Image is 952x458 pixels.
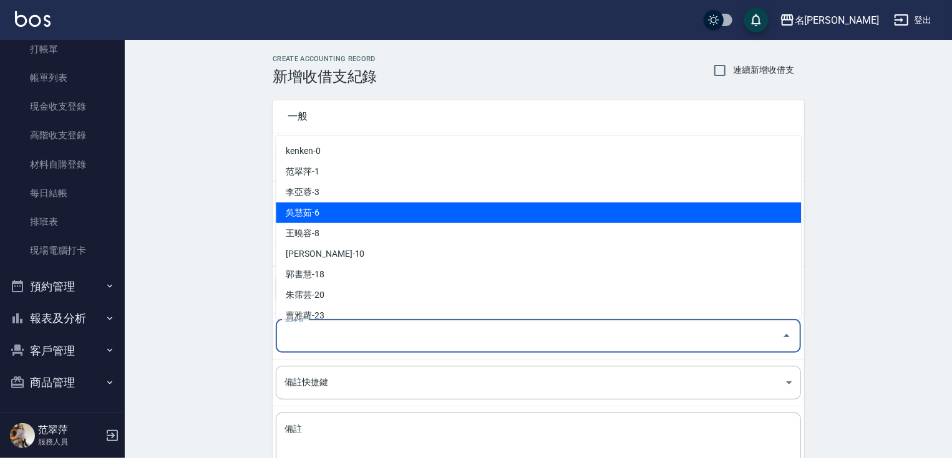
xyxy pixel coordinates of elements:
[276,223,801,244] li: 王曉容-8
[273,55,377,63] h2: CREATE ACCOUNTING RECORD
[276,161,801,182] li: 范翠萍-1
[775,7,884,33] button: 名[PERSON_NAME]
[276,285,801,305] li: 朱霈芸-20
[276,264,801,285] li: 郭書慧-18
[276,141,801,161] li: kenken-0
[276,305,801,326] li: 曹雅蘿-23
[5,179,120,208] a: 每日結帳
[288,110,789,123] span: 一般
[5,366,120,399] button: 商品管理
[5,270,120,303] button: 預約管理
[276,203,801,223] li: 吳慧茹-6
[5,92,120,121] a: 現金收支登錄
[5,302,120,335] button: 報表及分析
[284,314,304,323] label: 登錄者
[777,326,797,346] button: Close
[5,35,120,64] a: 打帳單
[5,208,120,236] a: 排班表
[276,244,801,264] li: [PERSON_NAME]-10
[276,182,801,203] li: 李亞蓉-3
[38,436,102,447] p: 服務人員
[889,9,937,32] button: 登出
[15,11,51,27] img: Logo
[5,121,120,150] a: 高階收支登錄
[744,7,769,32] button: save
[38,424,102,436] h5: 范翠萍
[795,12,879,28] div: 名[PERSON_NAME]
[273,68,377,85] h3: 新增收借支紀錄
[5,335,120,367] button: 客戶管理
[5,64,120,92] a: 帳單列表
[733,64,794,77] span: 連續新增收借支
[5,236,120,265] a: 現場電腦打卡
[10,423,35,448] img: Person
[5,150,120,179] a: 材料自購登錄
